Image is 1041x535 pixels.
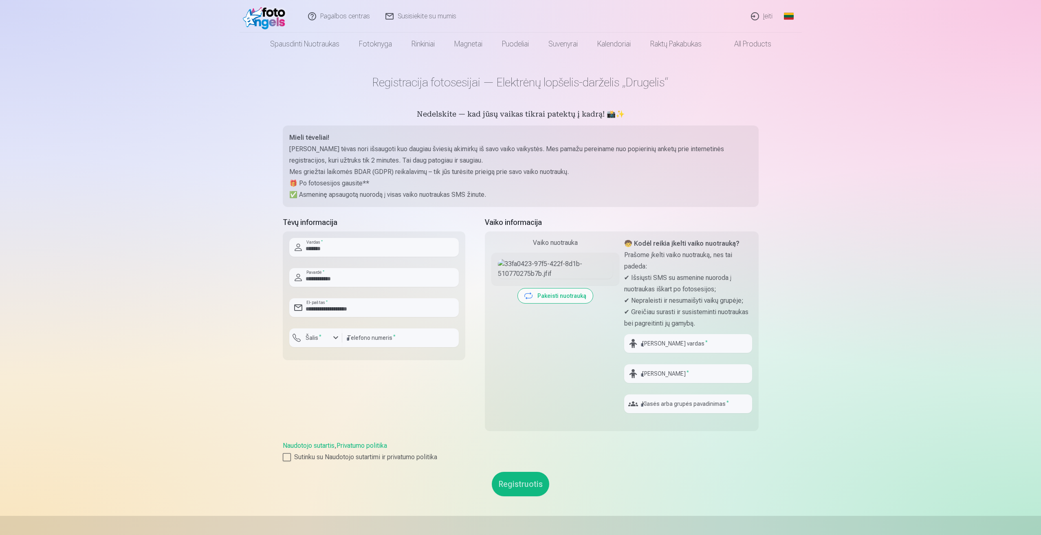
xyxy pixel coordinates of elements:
[624,240,739,247] strong: 🧒 Kodėl reikia įkelti vaiko nuotrauką?
[624,272,752,295] p: ✔ Išsiųsti SMS su asmenine nuoroda į nuotraukas iškart po fotosesijos;
[588,33,640,55] a: Kalendoriai
[260,33,349,55] a: Spausdinti nuotraukas
[302,334,325,342] label: Šalis
[711,33,781,55] a: All products
[283,441,759,462] div: ,
[283,452,759,462] label: Sutinku su Naudotojo sutartimi ir privatumo politika
[243,3,290,29] img: /fa2
[349,33,402,55] a: Fotoknyga
[289,166,752,178] p: Mes griežtai laikomės BDAR (GDPR) reikalavimų – tik jūs turėsite prieigą prie savo vaiko nuotraukų.
[283,442,335,449] a: Naudotojo sutartis
[640,33,711,55] a: Raktų pakabukas
[492,472,549,496] button: Registruotis
[485,217,759,228] h5: Vaiko informacija
[283,75,759,90] h1: Registracija fotosesijai — Elektrėnų lopšelis-darželis „Drugelis“
[624,306,752,329] p: ✔ Greičiau surasti ir susisteminti nuotraukas bei pagreitinti jų gamybą.
[289,134,329,141] strong: Mieli tėveliai!
[283,109,759,121] h5: Nedelskite — kad jūsų vaikas tikrai patektų į kadrą! 📸✨
[624,295,752,306] p: ✔ Nepraleisti ir nesumaišyti vaikų grupėje;
[289,143,752,166] p: [PERSON_NAME] tėvas nori išsaugoti kuo daugiau šviesių akimirkų iš savo vaiko vaikystės. Mes pama...
[624,249,752,272] p: Prašome įkelti vaiko nuotrauką, nes tai padeda:
[289,189,752,200] p: ✅ Asmeninę apsaugotą nuorodą į visas vaiko nuotraukas SMS žinute.
[491,238,619,248] div: Vaiko nuotrauka
[289,178,752,189] p: 🎁 Po fotosesijos gausite**
[539,33,588,55] a: Suvenyrai
[492,33,539,55] a: Puodeliai
[445,33,492,55] a: Magnetai
[283,217,465,228] h5: Tėvų informacija
[402,33,445,55] a: Rinkiniai
[498,259,613,279] img: 33fa0423-97f5-422f-8d1b-510770275b7b.jfif
[337,442,387,449] a: Privatumo politika
[518,288,593,303] button: Pakeisti nuotrauką
[289,328,342,347] button: Šalis*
